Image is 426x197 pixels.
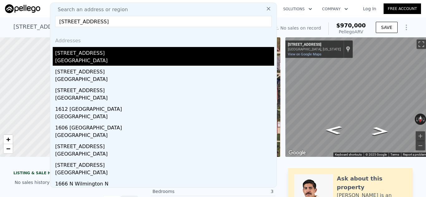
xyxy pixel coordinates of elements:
[418,113,423,125] button: Reset the view
[55,159,274,169] div: [STREET_ADDRESS]
[55,76,274,84] div: [GEOGRAPHIC_DATA]
[55,178,274,188] div: 1666 N Wilmington N
[55,57,274,66] div: [GEOGRAPHIC_DATA]
[346,46,350,53] a: Show location on map
[6,135,10,143] span: +
[55,132,274,140] div: [GEOGRAPHIC_DATA]
[288,47,341,51] div: [GEOGRAPHIC_DATA], [US_STATE]
[13,171,138,177] div: LISTING & SALE HISTORY
[5,4,40,13] img: Pellego
[53,6,128,13] span: Search an address or region
[288,42,341,47] div: [STREET_ADDRESS]
[423,114,426,125] button: Rotate clockwise
[336,29,366,35] div: Pellego ARV
[55,66,274,76] div: [STREET_ADDRESS]
[55,16,272,27] input: Enter an address, city, region, neighborhood or zip code
[400,21,413,34] button: Show Options
[3,144,13,153] a: Zoom out
[3,135,13,144] a: Zoom in
[365,125,396,138] path: Go West, W 78th Pl
[335,152,362,157] button: Keyboard shortcuts
[55,122,274,132] div: 1606 [GEOGRAPHIC_DATA]
[55,140,274,150] div: [STREET_ADDRESS]
[416,141,425,150] button: Zoom out
[55,150,274,159] div: [GEOGRAPHIC_DATA]
[213,188,274,195] div: 3
[55,169,274,178] div: [GEOGRAPHIC_DATA]
[376,22,398,33] button: SAVE
[336,22,366,29] span: $970,000
[278,3,317,15] button: Solutions
[13,177,138,188] div: No sales history record for this property.
[55,47,274,57] div: [STREET_ADDRESS]
[415,114,418,125] button: Rotate counterclockwise
[384,3,421,14] a: Free Account
[417,40,426,49] button: Toggle fullscreen view
[55,103,274,113] div: 1612 [GEOGRAPHIC_DATA]
[287,149,307,157] a: Open this area in Google Maps (opens a new window)
[365,153,387,156] span: © 2025 Google
[53,32,274,47] div: Addresses
[255,25,321,31] div: Off Market. No sales on record
[55,113,274,122] div: [GEOGRAPHIC_DATA]
[287,149,307,157] img: Google
[6,145,10,152] span: −
[288,52,322,56] a: View on Google Maps
[337,174,406,192] div: Ask about this property
[13,22,163,31] div: [STREET_ADDRESS] , [GEOGRAPHIC_DATA] , CA 90043
[318,124,349,136] path: Go East, W 78th Pl
[55,94,274,103] div: [GEOGRAPHIC_DATA]
[55,84,274,94] div: [STREET_ADDRESS]
[416,131,425,141] button: Zoom in
[152,188,213,195] div: Bedrooms
[390,153,399,156] a: Terms (opens in new tab)
[356,6,384,12] a: Log In
[317,3,353,15] button: Company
